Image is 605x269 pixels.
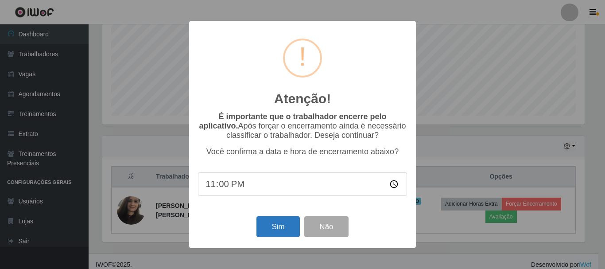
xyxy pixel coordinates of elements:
b: É importante que o trabalhador encerre pelo aplicativo. [199,112,386,130]
p: Após forçar o encerramento ainda é necessário classificar o trabalhador. Deseja continuar? [198,112,407,140]
button: Sim [256,216,299,237]
p: Você confirma a data e hora de encerramento abaixo? [198,147,407,156]
button: Não [304,216,348,237]
h2: Atenção! [274,91,331,107]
